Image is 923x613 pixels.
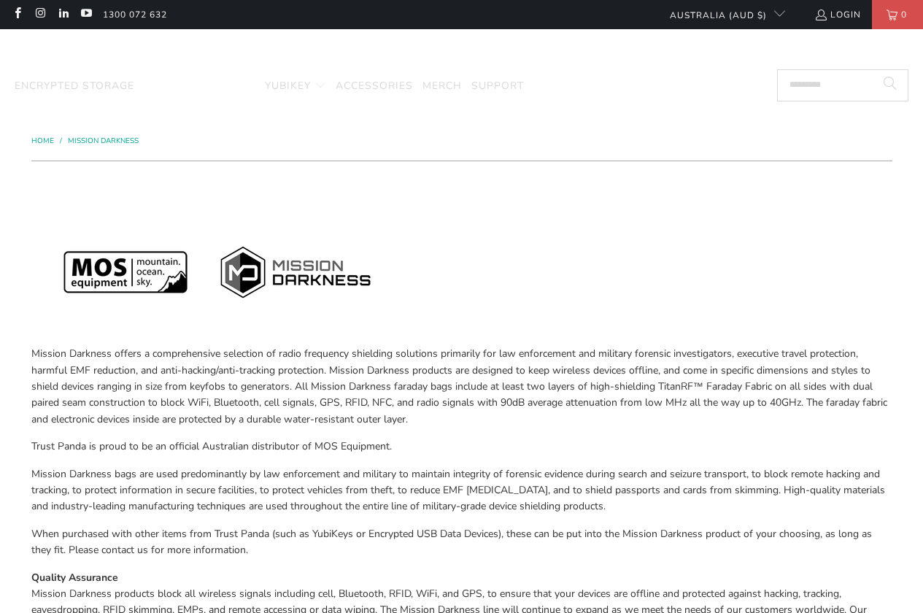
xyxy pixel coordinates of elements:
span: Accessories [336,79,413,93]
a: Support [471,69,524,104]
input: Search... [777,69,908,101]
span: YubiKey [265,79,311,93]
a: Encrypted Storage [15,69,134,104]
p: Trust Panda is proud to be an official Australian distributor of MOS Equipment. [31,439,892,455]
strong: Quality Assurance [31,571,118,585]
p: When purchased with other items from Trust Panda (such as YubiKeys or Encrypted USB Data Devices)... [31,526,892,559]
summary: YubiKey [265,69,326,104]
a: Trust Panda Australia on Facebook [11,9,23,20]
a: Trust Panda Australia on YouTube [80,9,92,20]
span: Support [471,79,524,93]
span: Merch [422,79,462,93]
button: Search [872,69,908,101]
a: Mission Darkness [68,136,139,146]
span: Encrypted Storage [15,79,134,93]
span: radio signals with 90dB average attenuation from low MHz all the way up to 40GHz [417,396,801,409]
a: Accessories [336,69,413,104]
p: Mission Darkness bags are used predominantly by law enforcement and military to maintain integrit... [31,466,892,515]
a: Merch [422,69,462,104]
img: Trust Panda Australia [387,36,536,66]
a: Trust Panda Australia on Instagram [34,9,46,20]
span: Home [31,136,54,146]
span: Mission Darkness [144,79,255,93]
a: Home [31,136,56,146]
span: / [60,136,62,146]
a: Login [814,7,861,23]
a: Mission Darkness [144,69,255,104]
p: Mission Darkness offers a comprehensive selection of radio frequency shielding solutions primaril... [31,346,892,428]
a: Trust Panda Australia on LinkedIn [57,9,69,20]
a: 1300 072 632 [103,7,167,23]
nav: Translation missing: en.navigation.header.main_nav [15,69,524,104]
